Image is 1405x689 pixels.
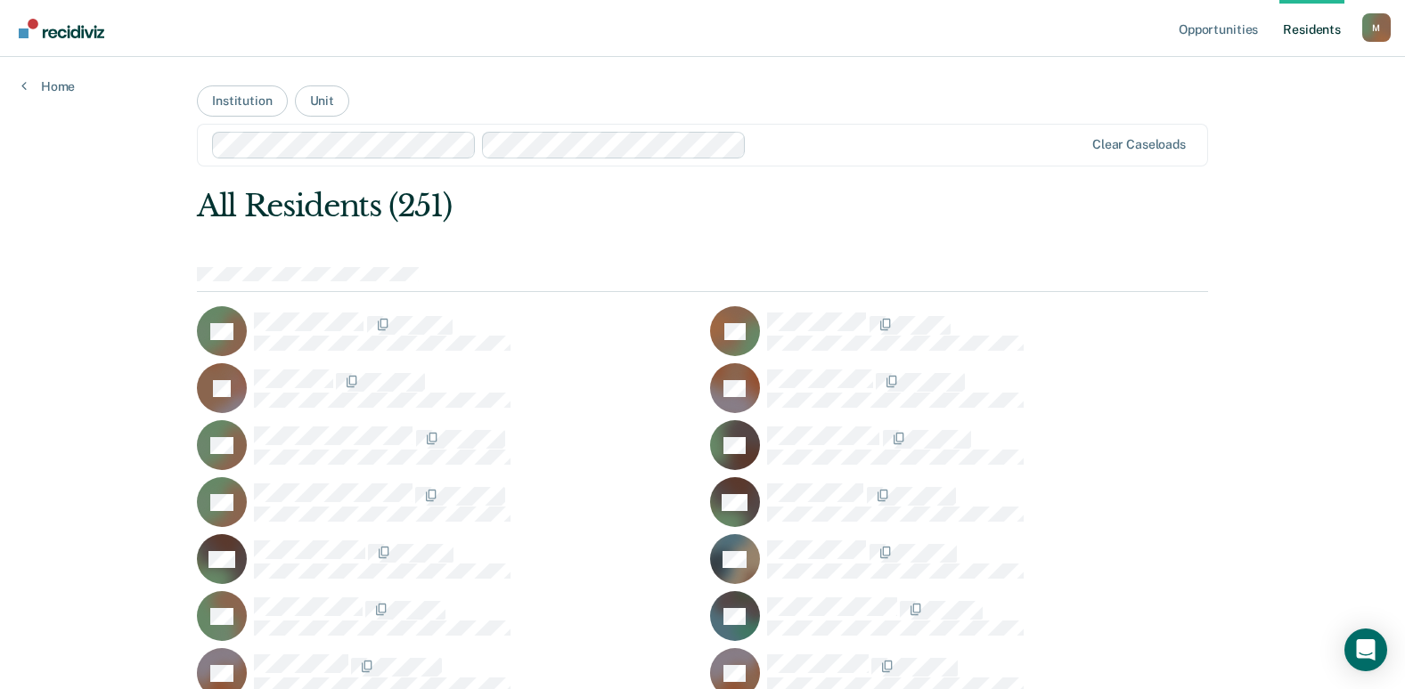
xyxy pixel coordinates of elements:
button: Institution [197,85,287,117]
button: Profile dropdown button [1362,13,1391,42]
img: Recidiviz [19,19,104,38]
div: All Residents (251) [197,188,1006,224]
div: Open Intercom Messenger [1344,628,1387,671]
div: Clear caseloads [1092,137,1186,152]
button: Unit [295,85,349,117]
a: Home [21,78,75,94]
div: M [1362,13,1391,42]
